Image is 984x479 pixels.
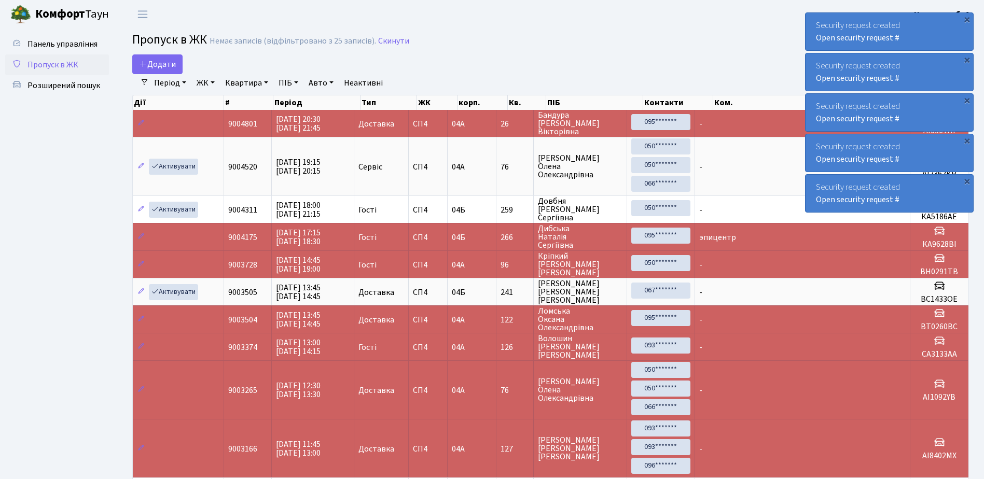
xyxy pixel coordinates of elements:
[699,443,702,455] span: -
[340,74,387,92] a: Неактивні
[699,118,702,130] span: -
[413,163,443,171] span: СП4
[228,259,257,271] span: 9003728
[417,95,458,110] th: ЖК
[699,161,702,173] span: -
[358,120,394,128] span: Доставка
[276,157,321,177] span: [DATE] 19:15 [DATE] 20:15
[228,342,257,353] span: 9003374
[149,284,198,300] a: Активувати
[228,204,257,216] span: 9004311
[358,163,382,171] span: Сервіс
[5,75,109,96] a: Розширений пошук
[358,445,394,453] span: Доставка
[27,38,98,50] span: Панель управління
[358,386,394,395] span: Доставка
[358,233,377,242] span: Гості
[361,95,417,110] th: Тип
[358,261,377,269] span: Гості
[276,227,321,247] span: [DATE] 17:15 [DATE] 18:30
[276,337,321,357] span: [DATE] 13:00 [DATE] 14:15
[458,95,508,110] th: корп.
[228,314,257,326] span: 9003504
[501,163,529,171] span: 76
[228,161,257,173] span: 9004520
[452,204,465,216] span: 04Б
[274,74,302,92] a: ПІБ
[133,95,224,110] th: Дії
[816,194,899,205] a: Open security request #
[413,206,443,214] span: СП4
[358,343,377,351] span: Гості
[413,386,443,395] span: СП4
[452,443,465,455] span: 04А
[452,287,465,298] span: 04Б
[501,445,529,453] span: 127
[35,6,109,23] span: Таун
[5,54,109,75] a: Пропуск в ЖК
[224,95,274,110] th: #
[806,134,973,172] div: Security request created
[452,342,465,353] span: 04А
[132,54,183,74] a: Додати
[538,436,622,461] span: [PERSON_NAME] [PERSON_NAME] [PERSON_NAME]
[149,159,198,175] a: Активувати
[643,95,713,110] th: Контакти
[538,377,622,402] span: [PERSON_NAME] Олена Олександрівна
[914,239,964,249] h5: КА9628ВІ
[452,232,465,243] span: 04Б
[149,202,198,218] a: Активувати
[501,206,529,214] span: 259
[538,334,622,359] span: Волошин [PERSON_NAME] [PERSON_NAME]
[276,380,321,400] span: [DATE] 12:30 [DATE] 13:30
[276,255,321,275] span: [DATE] 14:45 [DATE] 19:00
[192,74,219,92] a: ЖК
[914,349,964,359] h5: СА3133АА
[962,176,972,186] div: ×
[806,175,973,212] div: Security request created
[10,4,31,25] img: logo.png
[962,135,972,146] div: ×
[538,154,622,179] span: [PERSON_NAME] Олена Олександрівна
[378,36,409,46] a: Скинути
[914,322,964,332] h5: ВТ0260ВС
[413,316,443,324] span: СП4
[816,73,899,84] a: Open security request #
[501,233,529,242] span: 266
[35,6,85,22] b: Комфорт
[501,386,529,395] span: 76
[130,6,156,23] button: Переключити навігацію
[962,54,972,65] div: ×
[358,316,394,324] span: Доставка
[914,267,964,277] h5: BH0291TB
[413,261,443,269] span: СП4
[914,9,972,20] b: Консьєрж б. 4.
[132,31,207,49] span: Пропуск в ЖК
[358,206,377,214] span: Гості
[228,118,257,130] span: 9004801
[699,259,702,271] span: -
[150,74,190,92] a: Період
[699,385,702,396] span: -
[962,95,972,105] div: ×
[413,343,443,351] span: СП4
[699,342,702,353] span: -
[816,32,899,44] a: Open security request #
[358,288,394,297] span: Доставка
[914,294,964,304] h5: ВС1433ОЕ
[538,111,622,136] span: Бандура [PERSON_NAME] Вікторівна
[699,204,702,216] span: -
[806,13,973,50] div: Security request created
[806,94,973,131] div: Security request created
[501,288,529,297] span: 241
[452,385,465,396] span: 04А
[276,282,321,302] span: [DATE] 13:45 [DATE] 14:45
[806,53,973,91] div: Security request created
[276,200,321,220] span: [DATE] 18:00 [DATE] 21:15
[413,120,443,128] span: СП4
[501,120,529,128] span: 26
[273,95,361,110] th: Період
[538,197,622,222] span: Довбня [PERSON_NAME] Сергіївна
[221,74,272,92] a: Квартира
[508,95,546,110] th: Кв.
